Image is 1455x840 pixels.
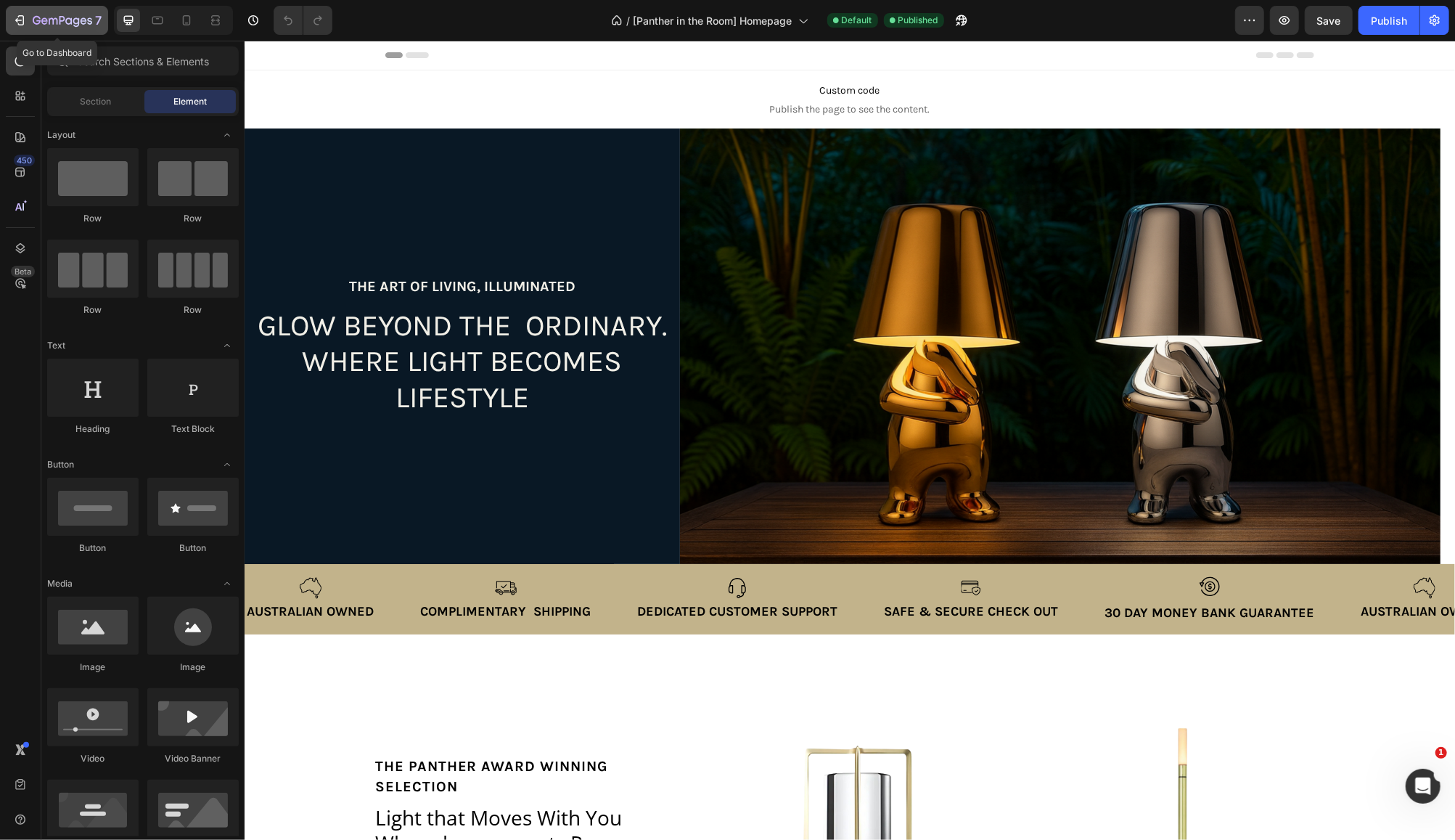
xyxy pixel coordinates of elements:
div: Video [47,752,139,765]
span: Save [1317,15,1341,27]
div: Heading [47,423,139,436]
span: / [627,13,631,28]
div: Row [147,212,239,225]
p: Australian OwneD [1116,563,1243,579]
span: Toggle open [216,572,239,595]
button: Publish [1358,6,1419,35]
span: Button [47,458,74,471]
span: Section [81,95,112,108]
span: Text [47,339,65,352]
div: Row [47,212,139,225]
h2: Light that Moves With You Where luxury meets Purpose [129,763,417,817]
div: Row [47,303,139,317]
div: Beta [11,266,35,277]
span: Published [898,14,938,27]
span: Toggle open [216,453,239,476]
div: Text Block [147,423,239,436]
div: Row [147,303,239,317]
span: Toggle open [216,334,239,357]
button: Save [1305,6,1353,35]
div: Video Banner [147,752,239,765]
div: Undo/Redo [274,6,332,35]
span: Layout [47,129,75,142]
span: Default [842,14,872,27]
span: 1 [1435,747,1447,759]
input: Search Sections & Elements [47,46,239,76]
div: Button [47,542,139,555]
div: Image [47,661,139,674]
span: Toggle open [216,123,239,147]
div: Publish [1371,13,1407,28]
img: gempages_579982392333173269-c6c298ed-d831-4743-9849-0ee81932628e.png [435,88,1196,523]
p: 30 Day Money Bank Guarantee [860,564,1070,581]
p: Complimentary Shipping [176,563,346,579]
div: Button [147,542,239,555]
iframe: Intercom live chat [1406,769,1440,804]
p: 7 [95,12,102,29]
iframe: Design area [245,41,1455,840]
span: Element [173,95,207,108]
p: Safe & Secure Check out [639,563,813,579]
p: Australian OwneD [2,563,129,579]
button: 7 [6,6,108,35]
p: Dedicated Customer Support [393,563,593,579]
strong: the panther Award winning selection [131,717,364,754]
span: [Panther in the Room] Homepage [634,13,792,28]
div: 450 [14,155,35,166]
span: Media [47,577,73,590]
div: Image [147,661,239,674]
